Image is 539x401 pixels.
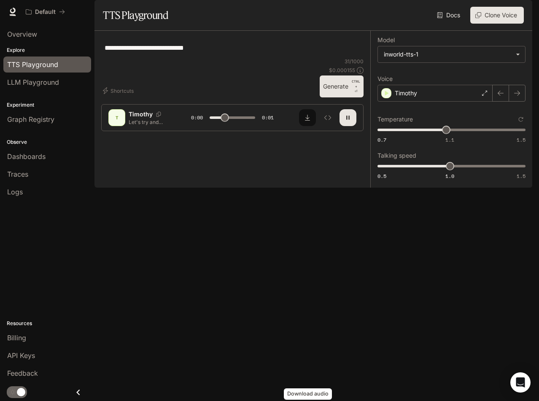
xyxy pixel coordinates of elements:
[435,7,464,24] a: Docs
[191,113,203,122] span: 0:00
[470,7,524,24] button: Clone Voice
[153,112,164,117] button: Copy Voice ID
[329,67,355,74] p: $ 0.000155
[35,8,56,16] p: Default
[319,109,336,126] button: Inspect
[101,84,137,97] button: Shortcuts
[103,7,168,24] h1: TTS Playground
[516,115,526,124] button: Reset to default
[352,79,360,94] p: ⏎
[377,37,395,43] p: Model
[517,172,526,180] span: 1.5
[320,75,364,97] button: GenerateCTRL +⏎
[395,89,417,97] p: Timothy
[377,136,386,143] span: 0.7
[378,46,525,62] div: inworld-tts-1
[510,372,531,393] div: Open Intercom Messenger
[384,50,512,59] div: inworld-tts-1
[110,111,124,124] div: T
[129,110,153,118] p: Timothy
[445,172,454,180] span: 1.0
[445,136,454,143] span: 1.1
[129,118,171,126] p: Let's try and have a fine time
[262,113,274,122] span: 0:01
[517,136,526,143] span: 1.5
[352,79,360,89] p: CTRL +
[377,172,386,180] span: 0.5
[377,76,393,82] p: Voice
[299,109,316,126] button: Download audio
[22,3,69,20] button: All workspaces
[345,58,364,65] p: 31 / 1000
[377,153,416,159] p: Talking speed
[377,116,413,122] p: Temperature
[284,388,332,400] div: Download audio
